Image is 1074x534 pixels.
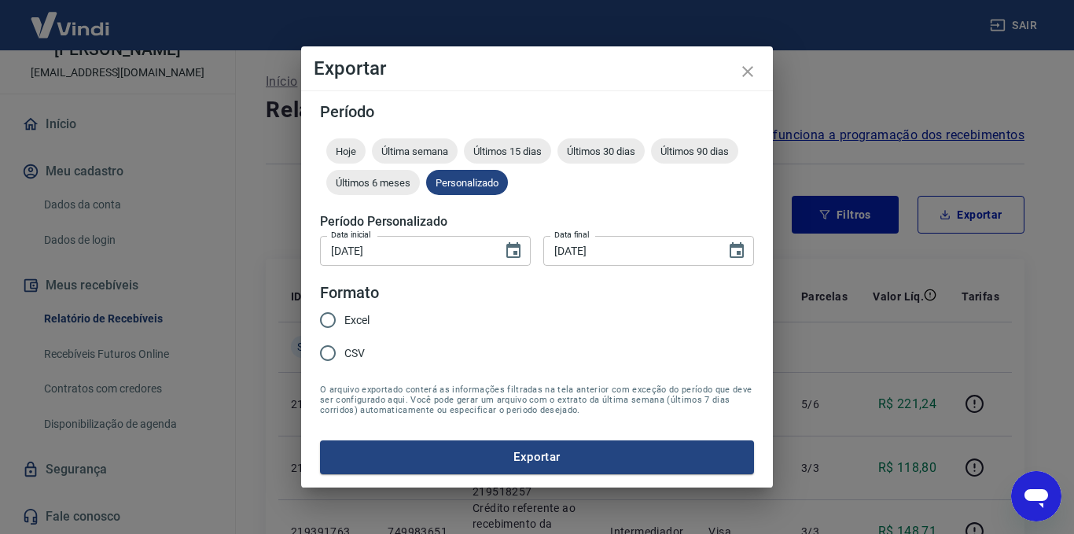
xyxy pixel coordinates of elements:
div: Últimos 90 dias [651,138,738,164]
div: Última semana [372,138,458,164]
span: Excel [344,312,370,329]
iframe: Botão para abrir a janela de mensagens [1011,471,1061,521]
span: Última semana [372,145,458,157]
span: O arquivo exportado conterá as informações filtradas na tela anterior com exceção do período que ... [320,385,754,415]
div: Últimos 15 dias [464,138,551,164]
button: Exportar [320,440,754,473]
span: Últimos 15 dias [464,145,551,157]
button: Choose date, selected date is 31 de ago de 2025 [721,235,752,267]
button: close [729,53,767,90]
label: Data final [554,229,590,241]
span: CSV [344,345,365,362]
span: Últimos 6 meses [326,177,420,189]
span: Personalizado [426,177,508,189]
div: Hoje [326,138,366,164]
span: Últimos 30 dias [557,145,645,157]
input: DD/MM/YYYY [320,236,491,265]
span: Últimos 90 dias [651,145,738,157]
span: Hoje [326,145,366,157]
input: DD/MM/YYYY [543,236,715,265]
h5: Período [320,104,754,120]
h4: Exportar [314,59,760,78]
h5: Período Personalizado [320,214,754,230]
div: Personalizado [426,170,508,195]
button: Choose date, selected date is 1 de ago de 2025 [498,235,529,267]
label: Data inicial [331,229,371,241]
div: Últimos 6 meses [326,170,420,195]
legend: Formato [320,282,379,304]
div: Últimos 30 dias [557,138,645,164]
